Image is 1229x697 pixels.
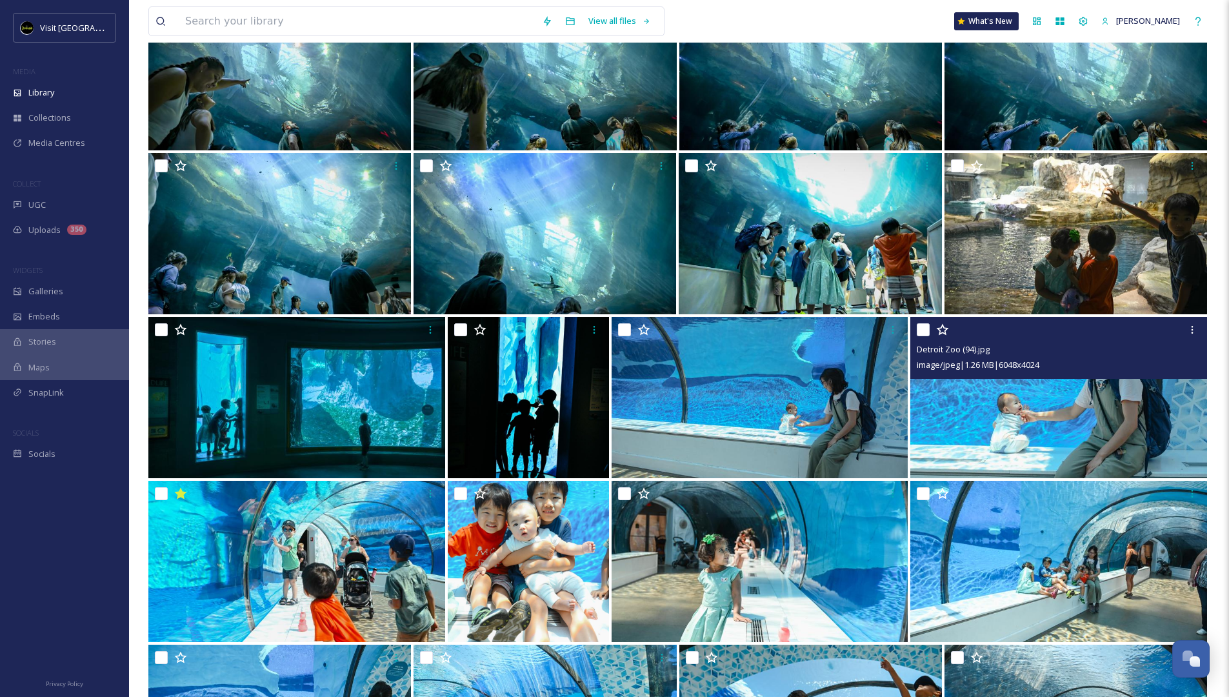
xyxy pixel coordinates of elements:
span: Privacy Policy [46,680,83,688]
button: Open Chat [1172,640,1210,678]
span: COLLECT [13,179,41,188]
img: Detroit Zoo (12).jpg [148,153,411,314]
span: Embeds [28,310,60,323]
span: Galleries [28,285,63,298]
img: Detroit Zoo (24).jpg [910,481,1207,642]
span: Media Centres [28,137,85,149]
img: Detroit Zoo (13).jpg [612,317,908,478]
img: Detroit Zoo (37).jpg [448,317,609,478]
a: What's New [954,12,1019,30]
span: Library [28,86,54,99]
span: Visit [GEOGRAPHIC_DATA] [40,21,140,34]
span: [PERSON_NAME] [1116,15,1180,26]
span: image/jpeg | 1.26 MB | 6048 x 4024 [917,359,1039,370]
span: Collections [28,112,71,124]
img: Detroit Zoo (76).jpg [944,153,1207,314]
span: Uploads [28,224,61,236]
img: Detroit Zoo (94).jpg [910,317,1207,478]
img: Detroit Zoo (45).jpg [448,481,609,642]
span: Maps [28,361,50,374]
a: View all files [582,8,657,34]
img: Detroit Zoo (83).jpg [679,153,941,314]
span: UGC [28,199,46,211]
span: SnapLink [28,387,64,399]
img: VISIT%20DETROIT%20LOGO%20-%20BLACK%20BACKGROUND.png [21,21,34,34]
a: [PERSON_NAME] [1095,8,1186,34]
img: Detroit Zoo (81).jpg [612,481,908,642]
a: Privacy Policy [46,675,83,691]
span: Socials [28,448,55,460]
span: Stories [28,336,56,348]
div: 350 [67,225,86,235]
span: WIDGETS [13,265,43,275]
img: Detroit Zoo (17).jpg [148,317,445,478]
span: Detroit Zoo (94).jpg [917,343,990,355]
img: Detroit Zoo (61).jpg [414,153,676,314]
img: Detroit Zoo (23).jpg [148,481,445,642]
span: SOCIALS [13,428,39,438]
span: MEDIA [13,66,35,76]
input: Search your library [179,7,535,35]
